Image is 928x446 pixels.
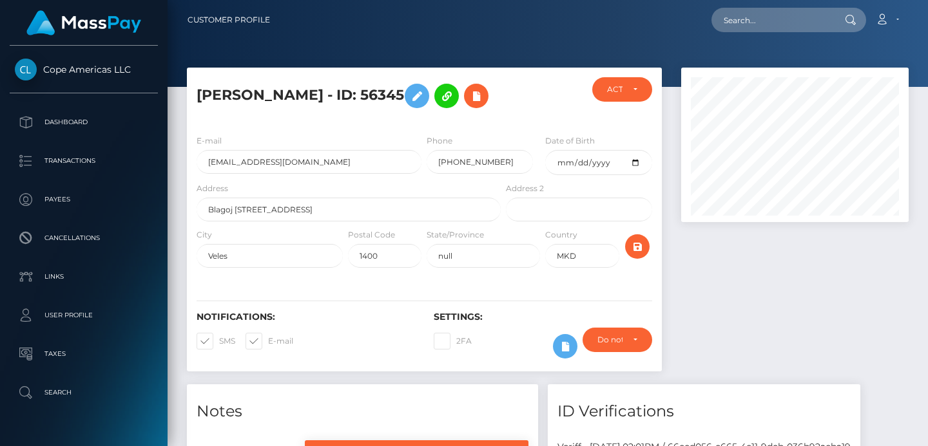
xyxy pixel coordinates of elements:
label: City [197,229,212,241]
div: Do not require [597,335,623,345]
p: Transactions [15,151,153,171]
label: State/Province [427,229,484,241]
input: Search... [711,8,833,32]
button: Do not require [583,328,652,352]
a: User Profile [10,299,158,331]
label: Address 2 [506,183,544,194]
a: Payees [10,183,158,216]
label: E-mail [246,333,293,349]
h5: [PERSON_NAME] - ID: 56345 [197,77,494,115]
label: 2FA [434,333,472,349]
a: Search [10,376,158,409]
h6: Settings: [434,311,652,322]
p: Search [15,383,153,402]
p: Taxes [15,344,153,364]
p: Links [15,267,153,286]
p: Cancellations [15,228,153,248]
img: Cope Americas LLC [15,59,37,80]
a: Taxes [10,338,158,370]
p: User Profile [15,306,153,325]
label: Phone [427,135,452,147]
a: Transactions [10,145,158,177]
button: ACTIVE [592,77,652,102]
p: Dashboard [15,113,153,132]
label: Postal Code [348,229,395,241]
a: Cancellations [10,222,158,254]
h6: Notifications: [197,311,414,322]
h4: Notes [197,400,528,423]
span: Cope Americas LLC [10,64,158,75]
label: SMS [197,333,235,349]
h4: ID Verifications [557,400,851,423]
label: Address [197,183,228,194]
div: ACTIVE [607,84,623,95]
label: Date of Birth [545,135,595,147]
a: Links [10,261,158,293]
img: MassPay Logo [26,10,141,35]
a: Customer Profile [188,6,270,33]
label: Country [545,229,577,241]
a: Dashboard [10,106,158,138]
label: E-mail [197,135,222,147]
p: Payees [15,190,153,209]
